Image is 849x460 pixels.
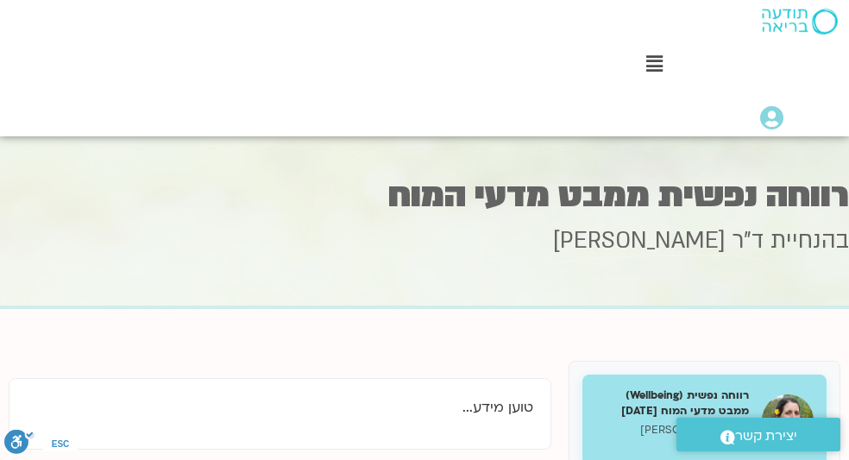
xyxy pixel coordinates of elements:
a: יצירת קשר [676,418,840,451]
p: ד"ר [PERSON_NAME] [595,423,749,438]
span: בהנחיית [770,225,849,256]
span: יצירת קשר [735,425,797,448]
p: [DATE] [595,438,749,452]
p: טוען מידע... [27,396,533,419]
h5: רווחה נפשית (Wellbeing) ממבט מדעי המוח [DATE] [595,388,749,419]
img: תודעה בריאה [762,9,838,35]
img: רווחה נפשית (Wellbeing) ממבט מדעי המוח 31/01/25 [762,394,814,446]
